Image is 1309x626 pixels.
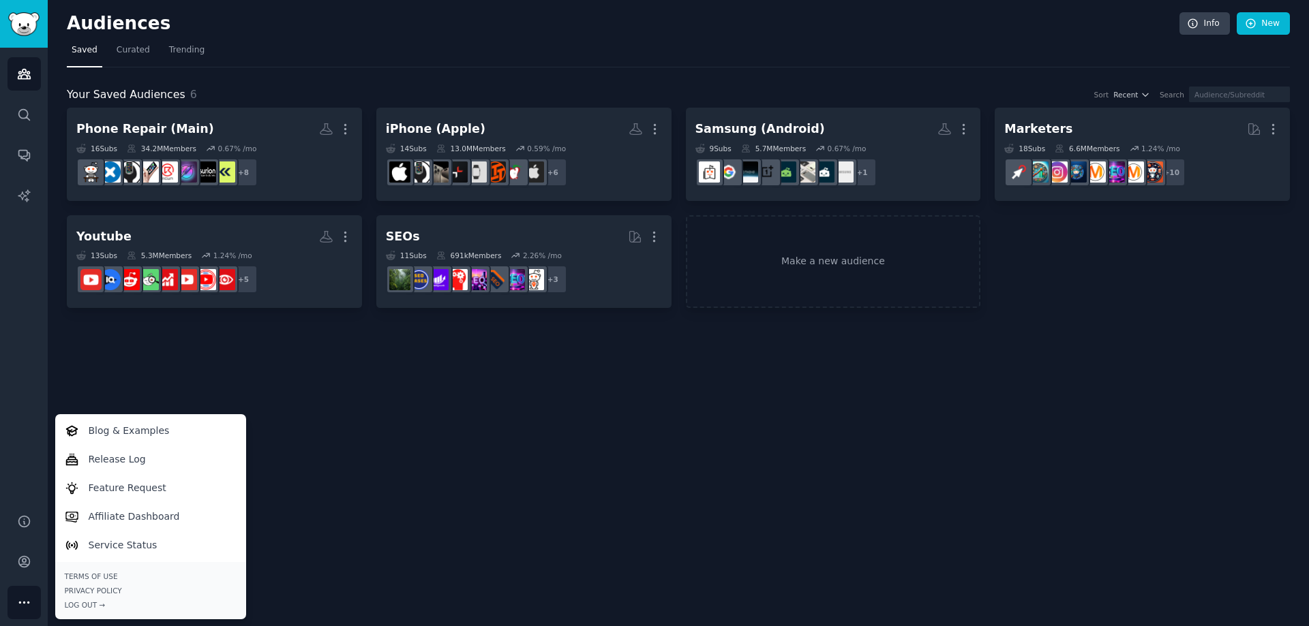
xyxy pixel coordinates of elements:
img: Android [775,161,796,183]
img: InstagramMarketing [1047,161,1068,183]
img: HelpMeFind [138,269,159,290]
div: 0.59 % /mo [527,144,566,153]
div: Log Out → [65,600,237,610]
a: Info [1179,12,1230,35]
a: Phone Repair (Main)16Subs34.2MMembers0.67% /mo+8BackmarketubreakifixsolderingRewatechnologysmallp... [67,108,362,201]
div: + 6 [539,158,567,187]
div: 0.67 % /mo [828,144,867,153]
img: digital_marketing [1066,161,1087,183]
img: Affiliatemarketing [1027,161,1049,183]
a: Feature Request [57,473,243,502]
a: iPhone (Apple)14Subs13.0MMembers0.59% /mo+6ipadmacrumorsofficialLinusTechTipsAppleWatchmkbhdiPhon... [376,108,672,201]
img: SEO_cases [408,269,430,290]
img: localseo [523,269,544,290]
img: oneplus [756,161,777,183]
img: techsupport [80,161,102,183]
span: Trending [169,44,205,57]
div: 2.26 % /mo [523,251,562,260]
div: 34.2M Members [127,144,196,153]
div: 13 Sub s [76,251,117,260]
div: 13.0M Members [436,144,506,153]
img: GetMoreViewsYT [176,269,197,290]
img: ipad [523,161,544,183]
img: marketing [1123,161,1144,183]
img: DigitalMarketing [1085,161,1106,183]
div: + 5 [229,265,258,294]
img: smallphones [138,161,159,183]
div: 5.7M Members [741,144,806,153]
div: 6.6M Members [1055,144,1119,153]
span: Curated [117,44,150,57]
div: 1.24 % /mo [213,251,252,260]
img: macrumorsofficial [504,161,525,183]
div: Search [1160,90,1184,99]
img: YouTubeSubscribeBoost [157,269,178,290]
a: Release Log [57,445,243,473]
a: Trending [164,40,209,67]
div: Marketers [1004,121,1072,138]
div: + 8 [229,158,258,187]
img: SmallYoutubers [119,269,140,290]
img: seogrowth [427,269,449,290]
img: GummySearch logo [8,12,40,36]
p: Service Status [89,538,157,552]
span: Saved [72,44,97,57]
a: Make a new audience [686,215,981,309]
div: 5.3M Members [127,251,192,260]
img: ifixit [100,161,121,183]
a: Service Status [57,531,243,559]
p: Blog & Examples [89,424,170,438]
div: + 3 [539,265,567,294]
div: 1.24 % /mo [1141,144,1180,153]
div: + 1 [848,158,877,187]
span: Your Saved Audiences [67,87,185,104]
a: Privacy Policy [65,586,237,595]
img: Rewatechnology [157,161,178,183]
img: iPhone15Pro [427,161,449,183]
p: Affiliate Dashboard [89,510,180,524]
input: Audience/Subreddit [1189,87,1290,102]
img: GooglePixel [718,161,739,183]
div: + 10 [1157,158,1186,187]
img: iphonehelp [408,161,430,183]
img: Youtube_Automation [80,269,102,290]
span: Recent [1113,90,1138,99]
div: 9 Sub s [695,144,732,153]
img: PPC [1008,161,1029,183]
a: Blog & Examples [57,416,243,445]
p: Feature Request [89,481,166,495]
div: Phone Repair (Main) [76,121,214,138]
div: 14 Sub s [386,144,427,153]
a: Marketers18Subs6.6MMembers1.24% /mo+10socialmediamarketingSEODigitalMarketingdigital_marketingIns... [995,108,1290,201]
a: Curated [112,40,155,67]
div: Sort [1094,90,1109,99]
img: SEO [1104,161,1125,183]
img: bigseo [485,269,506,290]
div: 691k Members [436,251,502,260]
span: 6 [190,88,197,101]
img: Smallyoutubechannels [195,269,216,290]
img: TechSEO [447,269,468,290]
img: AndroidQuestions [813,161,834,183]
img: GalaxyFold [699,161,720,183]
h2: Audiences [67,13,1179,35]
img: SEO [504,269,525,290]
img: pixel_phones [794,161,815,183]
div: SEOs [386,228,420,245]
img: vidIQ [100,269,121,290]
div: 18 Sub s [1004,144,1045,153]
a: New [1237,12,1290,35]
img: soldering [176,161,197,183]
div: iPhone (Apple) [386,121,485,138]
img: iPhone16 [389,161,410,183]
p: Release Log [89,452,146,467]
img: LinusTechTips [485,161,506,183]
a: Saved [67,40,102,67]
button: Recent [1113,90,1150,99]
img: samsunggalaxy [832,161,854,183]
img: Youtubeviews [214,269,235,290]
img: Backmarket [214,161,235,183]
a: SEOs11Subs691kMembers2.26% /mo+3localseoSEObigseoSEO_Digital_MarketingTechSEOseogrowthSEO_casesLo... [376,215,672,309]
img: socialmedia [1142,161,1163,183]
div: 11 Sub s [386,251,427,260]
